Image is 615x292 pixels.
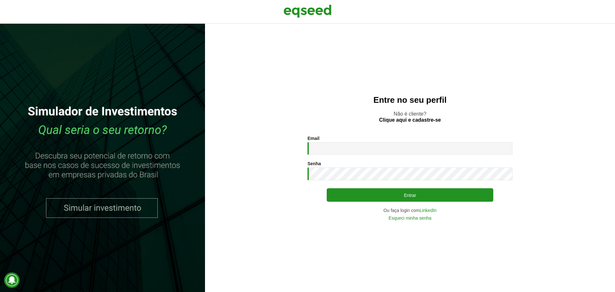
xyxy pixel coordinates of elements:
div: Ou faça login com [307,208,512,213]
h2: Entre no seu perfil [218,95,602,105]
p: Não é cliente? [218,111,602,123]
a: Clique aqui e cadastre-se [379,118,441,123]
a: LinkedIn [420,208,437,213]
a: Esqueci minha senha [389,216,431,220]
button: Entrar [327,188,493,202]
img: EqSeed Logo [283,3,332,19]
label: Email [307,136,319,141]
label: Senha [307,161,321,166]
